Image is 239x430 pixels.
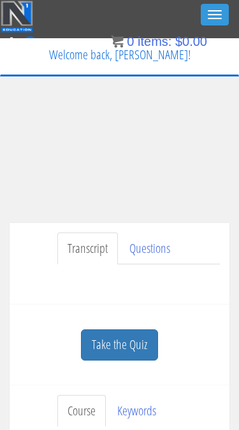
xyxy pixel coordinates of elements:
[57,233,118,265] a: Transcript
[175,34,182,48] span: $
[107,395,166,427] a: Keywords
[57,395,106,427] a: Course
[81,329,158,361] a: Take the Quiz
[111,35,124,48] img: icon11.png
[22,36,38,52] span: 0
[1,39,238,71] p: Welcome back, [PERSON_NAME]!
[175,34,207,48] bdi: 0.00
[111,34,207,48] a: 0 items: $0.00
[119,233,180,265] a: Questions
[138,34,171,48] span: items:
[127,34,134,48] span: 0
[10,33,38,50] a: 0
[1,1,33,32] img: n1-education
